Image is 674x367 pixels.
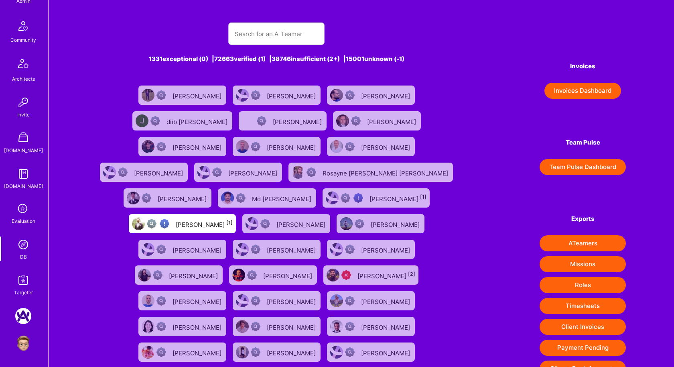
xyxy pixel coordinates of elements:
div: Community [10,36,36,44]
a: User AvatarNot Scrubbed[PERSON_NAME] [229,134,324,159]
div: [PERSON_NAME] [273,116,323,126]
a: User AvatarNot Scrubbed[PERSON_NAME] [239,211,333,237]
img: A Store [15,130,31,146]
img: User Avatar [127,192,140,204]
img: User Avatar [236,140,249,153]
img: User Avatar [103,166,116,179]
div: [PERSON_NAME] [361,296,412,306]
a: User AvatarNot Scrubbed[PERSON_NAME] [229,314,324,339]
img: Not Scrubbed [156,245,166,254]
img: User Avatar [142,89,154,102]
a: User AvatarNot Scrubbed[PERSON_NAME] [324,237,418,262]
div: [PERSON_NAME] [267,296,317,306]
img: User Avatar [232,269,245,281]
img: User Avatar [336,114,349,127]
a: User AvatarNot Scrubbed[PERSON_NAME] [135,134,229,159]
img: User Avatar [236,346,249,359]
img: User Avatar [142,140,154,153]
div: [PERSON_NAME] [134,167,185,177]
img: Not fully vetted [147,219,156,228]
img: Not Scrubbed [156,142,166,151]
a: User AvatarNot ScrubbedMd [PERSON_NAME] [215,185,319,211]
div: [PERSON_NAME] [228,167,279,177]
button: Client Invoices [540,319,626,335]
a: User AvatarNot Scrubbed[PERSON_NAME] [229,288,324,314]
img: Not Scrubbed [142,193,151,203]
img: User Avatar [197,166,210,179]
img: Not Scrubbed [345,245,355,254]
div: [PERSON_NAME] [169,270,219,280]
div: [PERSON_NAME] [173,321,223,332]
button: ATeamers [540,235,626,251]
img: Not Scrubbed [345,347,355,357]
img: Not Scrubbed [118,167,128,177]
a: User AvatarNot Scrubbeddiib [PERSON_NAME] [129,108,235,134]
img: guide book [15,166,31,182]
a: User AvatarNot Scrubbed[PERSON_NAME] [333,211,428,237]
img: A.Team: Google Calendar Integration Testing [15,308,31,324]
a: User AvatarNot Scrubbed[PERSON_NAME] [324,82,418,108]
h4: Invoices [540,63,626,70]
img: User Avatar [142,320,154,333]
a: User AvatarNot Scrubbed[PERSON_NAME] [229,339,324,365]
button: Team Pulse Dashboard [540,159,626,175]
div: [PERSON_NAME] [267,244,317,255]
img: User Avatar [236,294,249,307]
div: [PERSON_NAME] [158,193,208,203]
a: A.Team: Google Calendar Integration Testing [13,308,33,324]
a: User AvatarNot Scrubbed[PERSON_NAME] [229,82,324,108]
img: Not Scrubbed [260,219,270,228]
div: [PERSON_NAME] [173,244,223,255]
img: Invite [15,94,31,110]
a: User AvatarNot Scrubbed[PERSON_NAME] [135,339,229,365]
button: Payment Pending [540,340,626,356]
div: [PERSON_NAME] [361,244,412,255]
img: User Avatar [242,114,255,127]
img: Not Scrubbed [351,116,361,126]
div: [DOMAIN_NAME] [4,182,43,190]
img: User Avatar [132,217,145,230]
img: User Avatar [330,243,343,256]
a: User AvatarNot Scrubbed[PERSON_NAME] [324,314,418,339]
div: [PERSON_NAME] [263,270,314,280]
div: [PERSON_NAME] [367,116,418,126]
a: User AvatarNot Scrubbed[PERSON_NAME] [229,237,324,262]
img: User Avatar [142,346,154,359]
div: [PERSON_NAME] [173,141,223,152]
a: User AvatarUnqualified[PERSON_NAME][2] [320,262,422,288]
img: User Avatar [236,89,249,102]
div: [PERSON_NAME] [361,90,412,100]
div: [PERSON_NAME] [267,347,317,357]
img: Not Scrubbed [345,296,355,306]
button: Roles [540,277,626,293]
img: User Avatar [246,217,258,230]
a: User AvatarNot Scrubbed[PERSON_NAME] [97,159,191,185]
img: User Avatar [330,89,343,102]
sup: [2] [408,271,415,277]
a: Invoices Dashboard [540,83,626,99]
img: User Avatar [15,335,31,351]
div: [PERSON_NAME] [173,90,223,100]
div: Evaluation [12,217,35,225]
img: Not Scrubbed [236,193,246,203]
img: Not Scrubbed [156,322,166,331]
img: Not Scrubbed [251,90,260,100]
img: Not fully vetted [341,193,350,203]
img: Not Scrubbed [251,296,260,306]
a: User AvatarNot Scrubbed[PERSON_NAME] [135,237,229,262]
div: [DOMAIN_NAME] [4,146,43,155]
div: Targeter [14,288,33,297]
img: Not Scrubbed [247,270,257,280]
img: User Avatar [330,320,343,333]
img: Not Scrubbed [345,322,355,331]
div: [PERSON_NAME] [361,141,412,152]
img: Not Scrubbed [212,167,222,177]
div: [PERSON_NAME] [176,218,233,229]
div: Md [PERSON_NAME] [252,193,313,203]
img: Not Scrubbed [153,270,162,280]
div: [PERSON_NAME] [267,141,317,152]
img: Not Scrubbed [345,90,355,100]
a: User AvatarNot Scrubbed[PERSON_NAME] [132,262,226,288]
button: Missions [540,256,626,272]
